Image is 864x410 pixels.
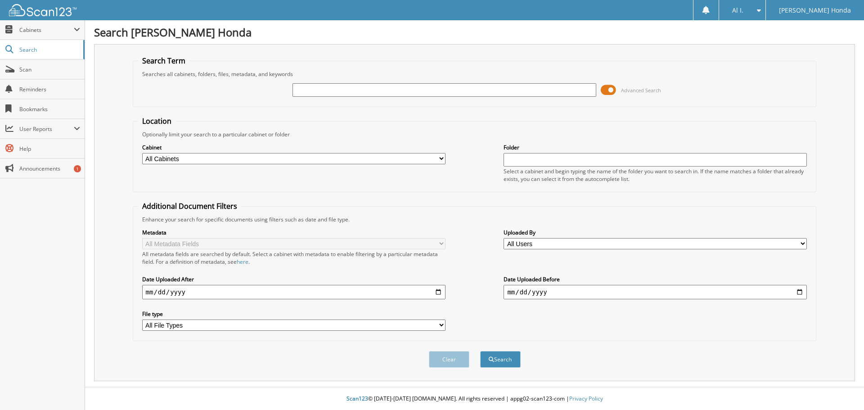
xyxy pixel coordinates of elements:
span: User Reports [19,125,74,133]
div: Optionally limit your search to a particular cabinet or folder [138,131,812,138]
span: Advanced Search [621,87,661,94]
div: © [DATE]-[DATE] [DOMAIN_NAME]. All rights reserved | appg02-scan123-com | [85,388,864,410]
div: Searches all cabinets, folders, files, metadata, and keywords [138,70,812,78]
a: here [237,258,248,266]
span: Announcements [19,165,80,172]
div: 1 [74,165,81,172]
label: Uploaded By [504,229,807,236]
legend: Additional Document Filters [138,201,242,211]
span: Search [19,46,79,54]
span: Cabinets [19,26,74,34]
div: Select a cabinet and begin typing the name of the folder you want to search in. If the name match... [504,167,807,183]
span: Al I. [732,8,743,13]
input: end [504,285,807,299]
button: Clear [429,351,469,368]
span: Reminders [19,86,80,93]
legend: Search Term [138,56,190,66]
div: All metadata fields are searched by default. Select a cabinet with metadata to enable filtering b... [142,250,445,266]
label: Metadata [142,229,445,236]
span: Scan [19,66,80,73]
label: File type [142,310,445,318]
label: Date Uploaded After [142,275,445,283]
img: scan123-logo-white.svg [9,4,76,16]
span: [PERSON_NAME] Honda [779,8,851,13]
div: Enhance your search for specific documents using filters such as date and file type. [138,216,812,223]
label: Date Uploaded Before [504,275,807,283]
input: start [142,285,445,299]
span: Bookmarks [19,105,80,113]
button: Search [480,351,521,368]
span: Help [19,145,80,153]
a: Privacy Policy [569,395,603,402]
legend: Location [138,116,176,126]
label: Folder [504,144,807,151]
label: Cabinet [142,144,445,151]
span: Scan123 [346,395,368,402]
h1: Search [PERSON_NAME] Honda [94,25,855,40]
